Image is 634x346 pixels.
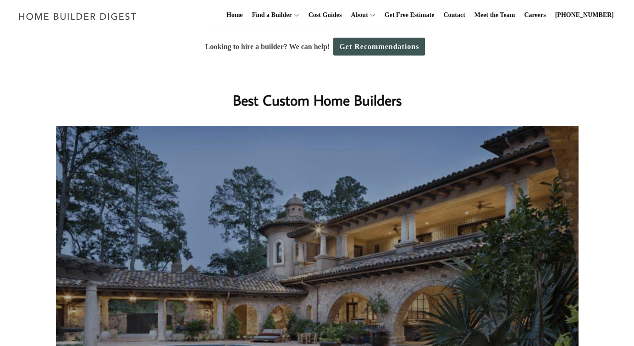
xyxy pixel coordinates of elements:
[333,38,425,56] a: Get Recommendations
[305,0,346,30] a: Cost Guides
[347,0,368,30] a: About
[521,0,550,30] a: Careers
[134,89,500,111] h1: Best Custom Home Builders
[223,0,247,30] a: Home
[15,7,141,25] img: Home Builder Digest
[440,0,469,30] a: Contact
[381,0,438,30] a: Get Free Estimate
[248,0,292,30] a: Find a Builder
[551,0,617,30] a: [PHONE_NUMBER]
[471,0,519,30] a: Meet the Team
